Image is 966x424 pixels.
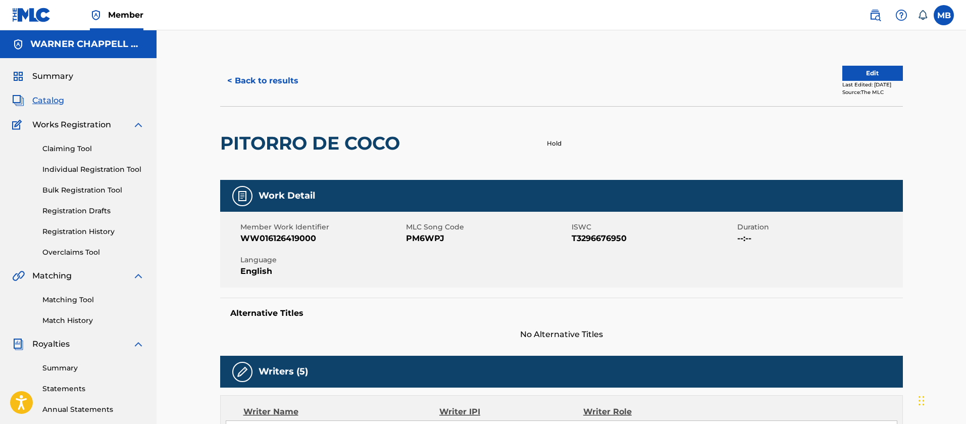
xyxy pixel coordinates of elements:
span: MLC Song Code [406,222,569,232]
img: expand [132,270,144,282]
div: Drag [919,386,925,416]
a: Bulk Registration Tool [42,185,144,196]
img: help [895,9,907,21]
span: WW016126419000 [240,232,403,245]
span: Member Work Identifier [240,222,403,232]
a: Registration Drafts [42,206,144,216]
iframe: Chat Widget [916,375,966,424]
img: MLC Logo [12,8,51,22]
h5: WARNER CHAPPELL MUSIC INC [30,38,144,50]
h5: Writers (5) [259,366,308,378]
a: Annual Statements [42,404,144,415]
iframe: Resource Center [938,274,966,355]
h5: Work Detail [259,190,315,202]
span: --:-- [737,232,900,245]
span: Language [240,255,403,265]
button: Edit [842,66,903,81]
h2: PITORRO DE COCO [220,132,405,155]
span: Works Registration [32,119,111,131]
div: Writer IPI [439,406,583,418]
div: Last Edited: [DATE] [842,81,903,88]
span: Member [108,9,143,21]
img: Writers [236,366,248,378]
span: Catalog [32,95,64,107]
a: Summary [42,363,144,373]
span: T3296676950 [572,232,735,245]
a: Public Search [865,5,885,25]
div: Help [891,5,911,25]
a: CatalogCatalog [12,95,64,107]
span: ISWC [572,222,735,232]
a: Registration History [42,226,144,237]
img: Matching [12,270,25,282]
img: Royalties [12,338,24,350]
button: < Back to results [220,68,306,93]
h5: Alternative Titles [230,308,893,318]
img: Work Detail [236,190,248,202]
span: PM6WPJ [406,232,569,245]
img: Works Registration [12,119,25,131]
img: Summary [12,70,24,82]
img: search [869,9,881,21]
a: Match History [42,315,144,326]
img: expand [132,338,144,350]
span: Matching [32,270,72,282]
span: No Alternative Titles [220,328,903,341]
span: Duration [737,222,900,232]
a: Claiming Tool [42,144,144,154]
span: English [240,265,403,277]
div: User Menu [934,5,954,25]
div: Writer Role [583,406,714,418]
a: SummarySummary [12,70,73,82]
div: Writer Name [243,406,440,418]
img: Top Rightsholder [90,9,102,21]
a: Matching Tool [42,295,144,305]
img: Catalog [12,95,24,107]
img: Accounts [12,38,24,51]
a: Individual Registration Tool [42,164,144,175]
a: Overclaims Tool [42,247,144,258]
img: expand [132,119,144,131]
span: Summary [32,70,73,82]
div: Notifications [918,10,928,20]
span: Royalties [32,338,70,350]
div: Source: The MLC [842,88,903,96]
p: Hold [547,139,562,148]
a: Statements [42,384,144,394]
